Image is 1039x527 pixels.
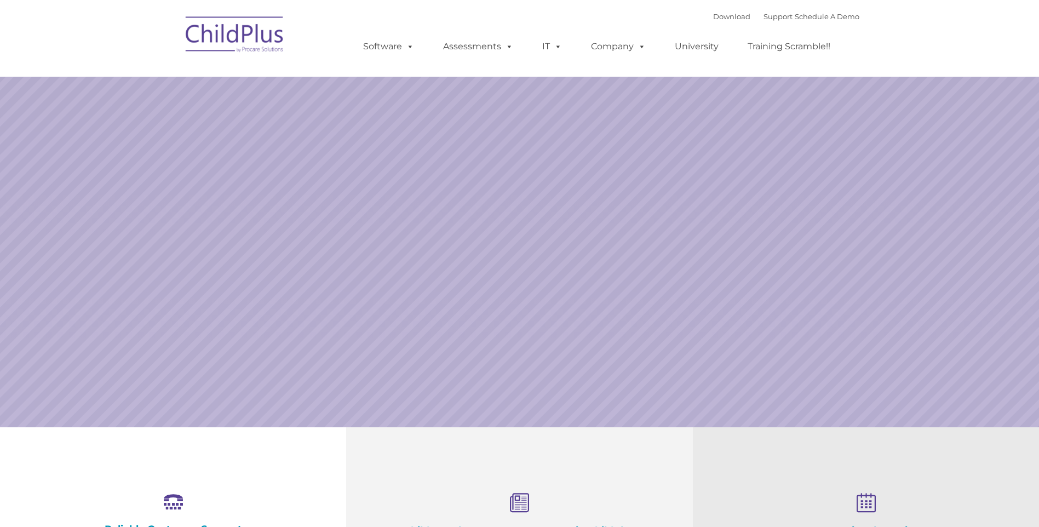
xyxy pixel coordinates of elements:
[580,36,657,58] a: Company
[180,9,290,64] img: ChildPlus by Procare Solutions
[352,36,425,58] a: Software
[531,36,573,58] a: IT
[764,12,793,21] a: Support
[664,36,730,58] a: University
[795,12,859,21] a: Schedule A Demo
[713,12,859,21] font: |
[432,36,524,58] a: Assessments
[737,36,841,58] a: Training Scramble!!
[713,12,750,21] a: Download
